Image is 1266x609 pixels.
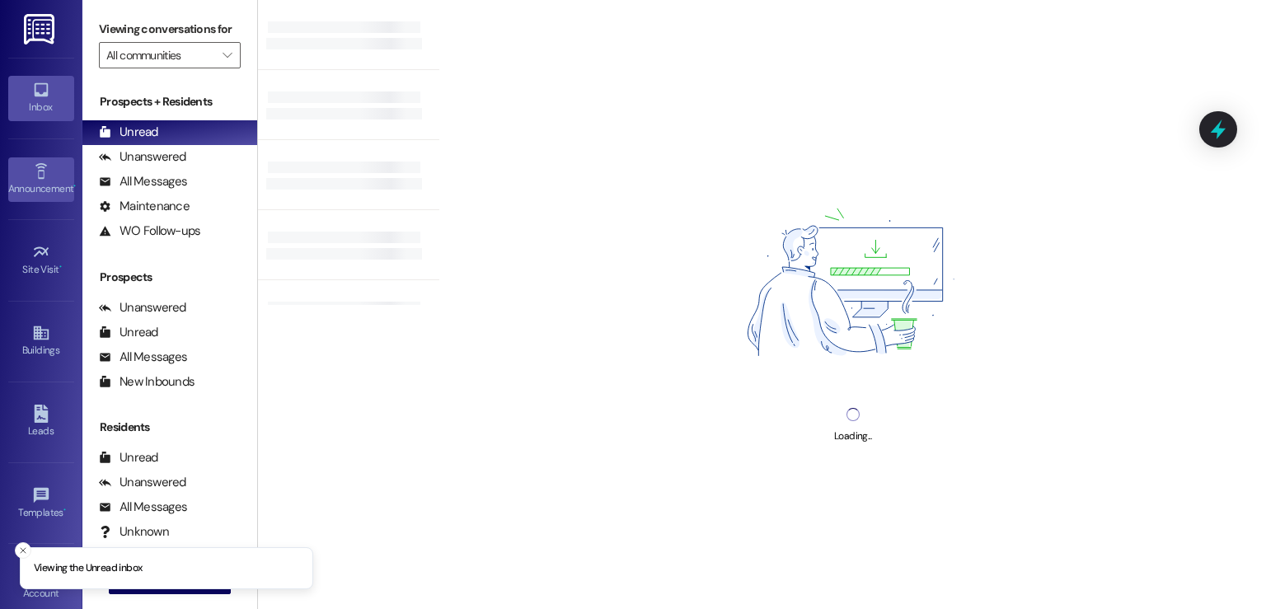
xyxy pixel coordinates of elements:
[99,299,186,316] div: Unanswered
[73,180,76,192] span: •
[99,474,186,491] div: Unanswered
[59,261,62,273] span: •
[34,561,142,576] p: Viewing the Unread inbox
[99,198,190,215] div: Maintenance
[8,238,74,283] a: Site Visit •
[99,124,158,141] div: Unread
[99,499,187,516] div: All Messages
[99,173,187,190] div: All Messages
[99,324,158,341] div: Unread
[99,523,169,541] div: Unknown
[15,542,31,559] button: Close toast
[82,419,257,436] div: Residents
[834,428,871,445] div: Loading...
[8,319,74,363] a: Buildings
[99,449,158,466] div: Unread
[223,49,232,62] i: 
[63,504,66,516] span: •
[99,349,187,366] div: All Messages
[8,76,74,120] a: Inbox
[8,562,74,607] a: Account
[8,481,74,526] a: Templates •
[106,42,214,68] input: All communities
[8,400,74,444] a: Leads
[82,93,257,110] div: Prospects + Residents
[24,14,58,45] img: ResiDesk Logo
[99,148,186,166] div: Unanswered
[99,223,200,240] div: WO Follow-ups
[99,373,195,391] div: New Inbounds
[99,16,241,42] label: Viewing conversations for
[82,269,257,286] div: Prospects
